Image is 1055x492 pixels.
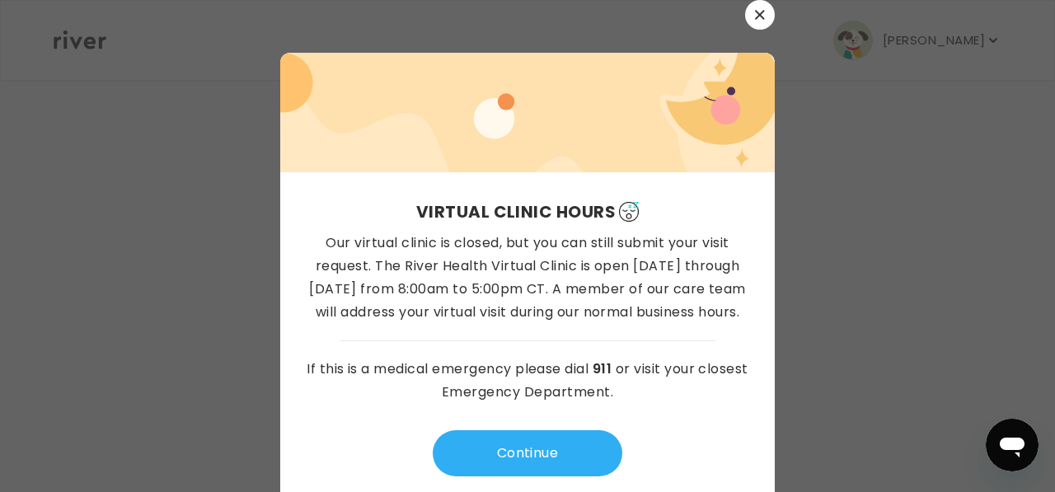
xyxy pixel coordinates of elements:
[593,359,612,378] a: 911
[986,419,1039,471] iframe: Button to launch messaging window
[307,358,748,404] p: If this is a medical emergency please dial or visit your closest Emergency Department.
[307,232,748,324] p: Our virtual clinic is closed, but you can still submit your visit request. The River Health Virtu...
[416,199,640,225] h3: Virtual Clinic Hours
[433,430,622,476] button: Continue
